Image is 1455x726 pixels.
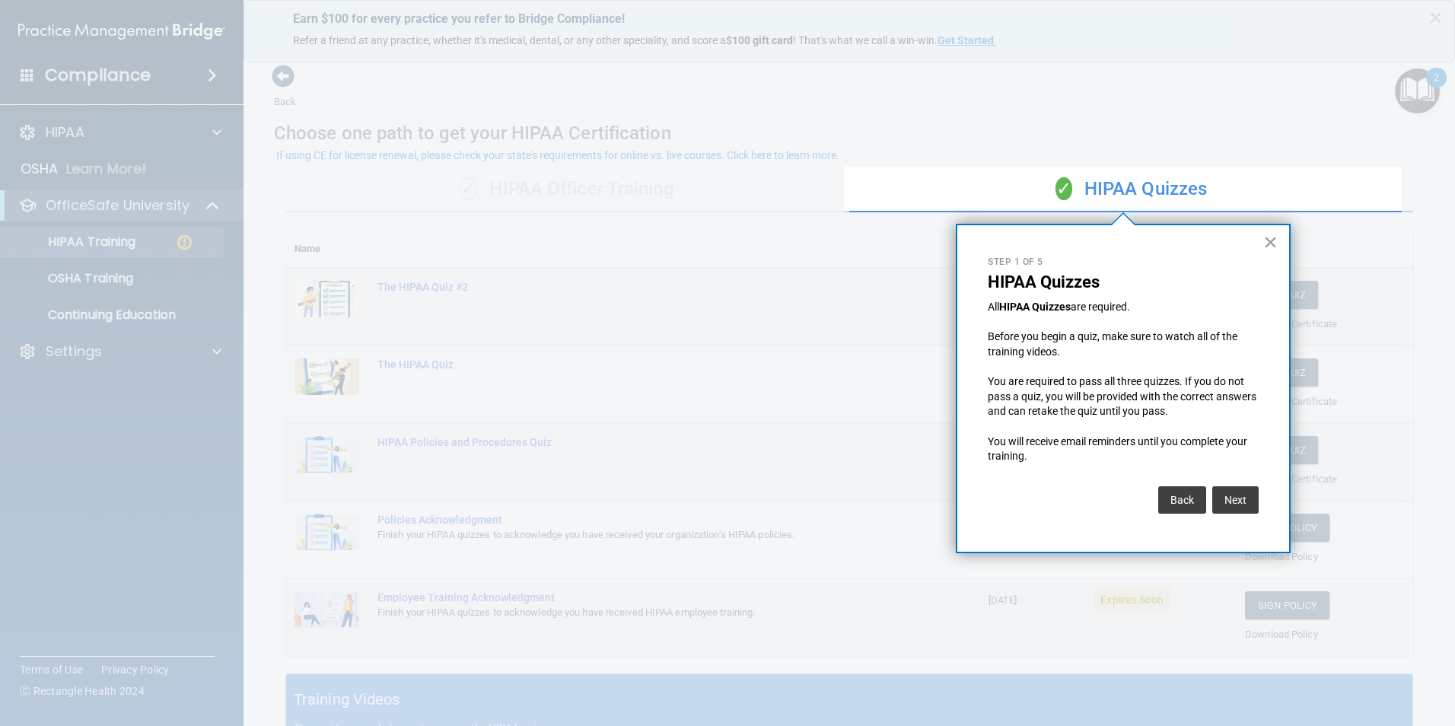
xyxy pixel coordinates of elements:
[988,330,1259,359] p: Before you begin a quiz, make sure to watch all of the training videos.
[999,301,1071,313] strong: HIPAA Quizzes
[849,167,1413,212] div: HIPAA Quizzes
[988,374,1259,419] p: You are required to pass all three quizzes. If you do not pass a quiz, you will be provided with ...
[1212,486,1259,514] button: Next
[988,272,1259,292] p: HIPAA Quizzes
[1263,230,1278,254] button: Close
[988,301,999,313] span: All
[1158,486,1206,514] button: Back
[1055,177,1072,200] span: ✓
[988,435,1259,464] p: You will receive email reminders until you complete your training.
[988,256,1259,269] p: Step 1 of 5
[1071,301,1130,313] span: are required.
